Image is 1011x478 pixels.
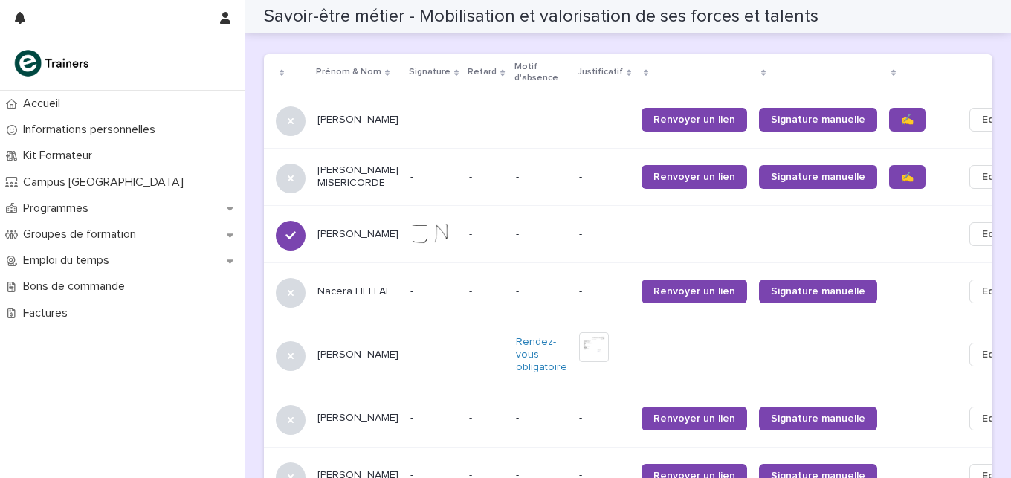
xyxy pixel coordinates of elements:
[410,412,457,424] p: -
[410,224,457,244] img: FMwoN6slV8uf3_Id-BuQF42DHAb973XBbJl3FNPB0Aw
[982,347,1001,362] span: Edit
[316,64,381,80] p: Prénom & Nom
[516,228,567,241] p: -
[982,284,1001,299] span: Edit
[17,149,104,163] p: Kit Formateur
[889,108,926,132] a: ✍️
[317,164,398,190] p: [PERSON_NAME] MISERICORDE
[469,409,475,424] p: -
[642,407,747,430] a: Renvoyer un lien
[982,112,1001,127] span: Edit
[17,280,137,294] p: Bons de commande
[469,225,475,241] p: -
[653,413,735,424] span: Renvoyer un lien
[410,171,457,184] p: -
[759,407,877,430] a: Signature manuelle
[771,172,865,182] span: Signature manuelle
[17,306,80,320] p: Factures
[982,227,1001,242] span: Edit
[759,165,877,189] a: Signature manuelle
[982,169,1001,184] span: Edit
[579,228,630,241] p: -
[469,346,475,361] p: -
[264,6,818,28] h2: Savoir-être métier - Mobilisation et valorisation de ses forces et talents
[578,64,623,80] p: Justificatif
[409,64,450,80] p: Signature
[901,114,914,125] span: ✍️
[516,412,567,424] p: -
[516,336,567,373] a: Rendez-vous obligatoire
[17,123,167,137] p: Informations personnelles
[410,285,457,298] p: -
[982,411,1001,426] span: Edit
[516,171,567,184] p: -
[317,412,398,424] p: [PERSON_NAME]
[759,108,877,132] a: Signature manuelle
[410,114,457,126] p: -
[579,114,630,126] p: -
[469,111,475,126] p: -
[579,285,630,298] p: -
[12,48,94,78] img: K0CqGN7SDeD6s4JG8KQk
[642,280,747,303] a: Renvoyer un lien
[469,168,475,184] p: -
[317,349,398,361] p: [PERSON_NAME]
[771,114,865,125] span: Signature manuelle
[469,282,475,298] p: -
[889,165,926,189] a: ✍️
[516,285,567,298] p: -
[468,64,497,80] p: Retard
[17,227,148,242] p: Groupes de formation
[17,201,100,216] p: Programmes
[771,286,865,297] span: Signature manuelle
[579,412,630,424] p: -
[17,97,72,111] p: Accueil
[642,165,747,189] a: Renvoyer un lien
[317,285,398,298] p: Nacera HELLAL
[516,114,567,126] p: -
[771,413,865,424] span: Signature manuelle
[17,253,121,268] p: Emploi du temps
[410,349,457,361] p: -
[317,114,398,126] p: [PERSON_NAME]
[653,172,735,182] span: Renvoyer un lien
[901,172,914,182] span: ✍️
[653,286,735,297] span: Renvoyer un lien
[317,228,398,241] p: [PERSON_NAME]
[642,108,747,132] a: Renvoyer un lien
[653,114,735,125] span: Renvoyer un lien
[514,59,569,86] p: Motif d'absence
[579,171,630,184] p: -
[759,280,877,303] a: Signature manuelle
[17,175,196,190] p: Campus [GEOGRAPHIC_DATA]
